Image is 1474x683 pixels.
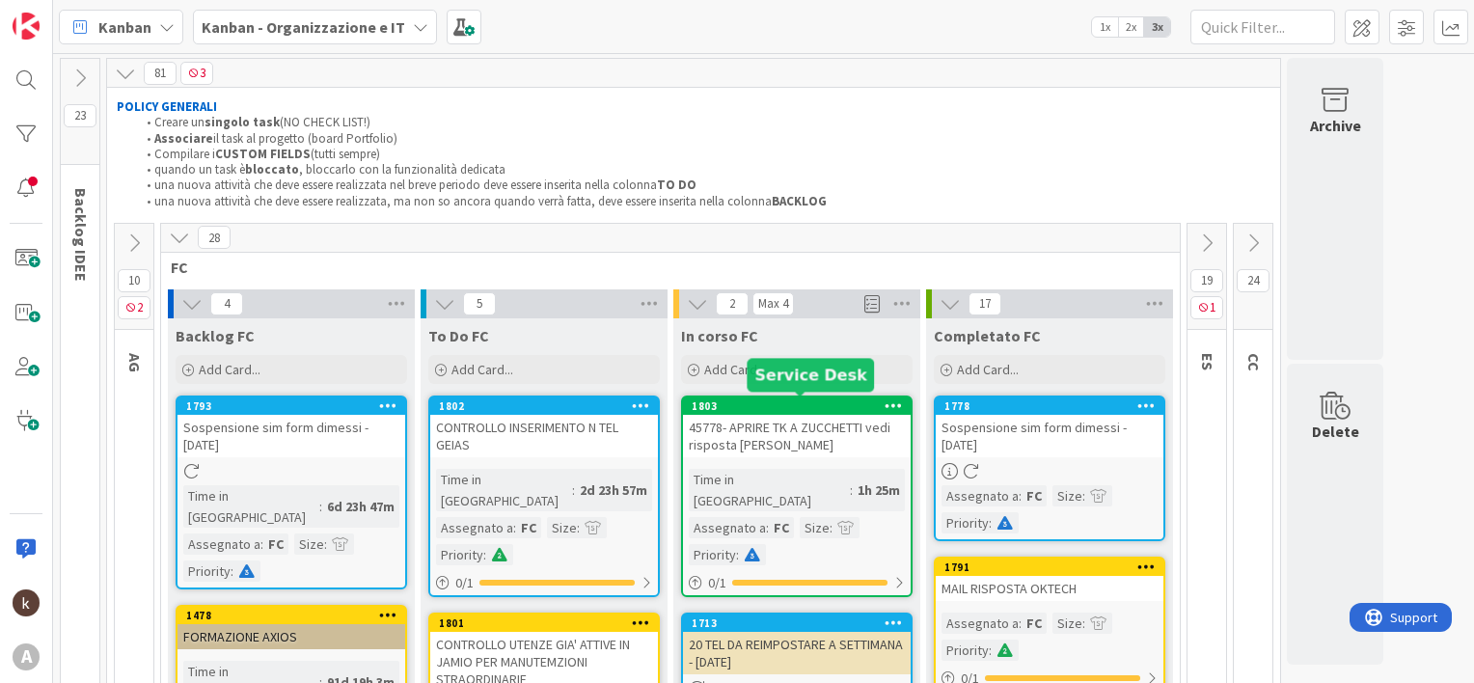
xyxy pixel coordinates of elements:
[1190,296,1223,319] span: 1
[850,479,853,501] span: :
[186,609,405,622] div: 1478
[1019,485,1022,506] span: :
[516,517,541,538] div: FC
[436,469,572,511] div: Time in [GEOGRAPHIC_DATA]
[451,361,513,378] span: Add Card...
[186,399,405,413] div: 1793
[513,517,516,538] span: :
[692,399,911,413] div: 1803
[136,115,1271,130] li: Creare un (NO CHECK LIST!)
[689,544,736,565] div: Priority
[231,560,233,582] span: :
[1082,613,1085,634] span: :
[736,544,739,565] span: :
[942,640,989,661] div: Priority
[294,533,324,555] div: Size
[1082,485,1085,506] span: :
[430,415,658,457] div: CONTROLLO INSERIMENTO N TEL GEIAS
[1022,613,1047,634] div: FC
[199,361,260,378] span: Add Card...
[754,366,866,384] h5: Service Desk
[692,616,911,630] div: 1713
[483,544,486,565] span: :
[136,162,1271,178] li: quando un task è , bloccarlo con la funzionalità dedicata
[183,560,231,582] div: Priority
[136,147,1271,162] li: Compilare i (tutti sempre)
[936,415,1163,457] div: Sospensione sim form dimessi - [DATE]
[1244,353,1264,371] span: CC
[117,98,217,115] strong: POLICY GENERALI
[683,415,911,457] div: 45778- APRIRE TK A ZUCCHETTI vedi risposta [PERSON_NAME]
[177,607,405,649] div: 1478FORMAZIONE AXIOS
[683,615,911,674] div: 171320 TEL DA REIMPOSTARE A SETTIMANA - [DATE]
[766,517,769,538] span: :
[136,194,1271,209] li: una nuova attività che deve essere realizzata, ma non so ancora quando verrà fatta, deve essere i...
[681,326,758,345] span: In corso FC
[13,643,40,670] div: A
[136,178,1271,193] li: una nuova attività che deve essere realizzata nel breve periodo deve essere inserita nella colonna
[769,517,794,538] div: FC
[205,114,280,130] strong: singolo task
[210,292,243,315] span: 4
[681,396,913,597] a: 180345778- APRIRE TK A ZUCCHETTI vedi risposta [PERSON_NAME]Time in [GEOGRAPHIC_DATA]:1h 25mAsseg...
[428,396,660,597] a: 1802CONTROLLO INSERIMENTO N TEL GEIASTime in [GEOGRAPHIC_DATA]:2d 23h 57mAssegnato a:FCSize:Prior...
[1019,613,1022,634] span: :
[942,613,1019,634] div: Assegnato a
[136,131,1271,147] li: il task al progetto (board Portfolio)
[177,397,405,457] div: 1793Sospensione sim form dimessi - [DATE]
[144,62,177,85] span: 81
[1052,613,1082,634] div: Size
[936,559,1163,601] div: 1791MAIL RISPOSTA OKTECH
[177,607,405,624] div: 1478
[215,146,311,162] strong: CUSTOM FIELDS
[154,130,213,147] strong: Associare
[1092,17,1118,37] span: 1x
[455,573,474,593] span: 0 / 1
[572,479,575,501] span: :
[683,632,911,674] div: 20 TEL DA REIMPOSTARE A SETTIMANA - [DATE]
[1312,420,1359,443] div: Delete
[13,13,40,40] img: Visit kanbanzone.com
[772,193,827,209] strong: BACKLOG
[263,533,288,555] div: FC
[439,616,658,630] div: 1801
[202,17,405,37] b: Kanban - Organizzazione e IT
[177,624,405,649] div: FORMAZIONE AXIOS
[463,292,496,315] span: 5
[41,3,88,26] span: Support
[428,326,489,345] span: To Do FC
[1052,485,1082,506] div: Size
[934,396,1165,541] a: 1778Sospensione sim form dimessi - [DATE]Assegnato a:FCSize:Priority:
[430,397,658,457] div: 1802CONTROLLO INSERIMENTO N TEL GEIAS
[177,415,405,457] div: Sospensione sim form dimessi - [DATE]
[800,517,830,538] div: Size
[936,397,1163,457] div: 1778Sospensione sim form dimessi - [DATE]
[260,533,263,555] span: :
[936,576,1163,601] div: MAIL RISPOSTA OKTECH
[708,573,726,593] span: 0 / 1
[704,361,766,378] span: Add Card...
[13,589,40,616] img: kh
[439,399,658,413] div: 1802
[176,396,407,589] a: 1793Sospensione sim form dimessi - [DATE]Time in [GEOGRAPHIC_DATA]:6d 23h 47mAssegnato a:FCSize:P...
[716,292,749,315] span: 2
[989,640,992,661] span: :
[936,559,1163,576] div: 1791
[180,62,213,85] span: 3
[934,326,1041,345] span: Completato FC
[942,512,989,533] div: Priority
[683,397,911,415] div: 1803
[430,615,658,632] div: 1801
[118,269,150,292] span: 10
[183,485,319,528] div: Time in [GEOGRAPHIC_DATA]
[319,496,322,517] span: :
[1118,17,1144,37] span: 2x
[1190,269,1223,292] span: 19
[577,517,580,538] span: :
[689,469,850,511] div: Time in [GEOGRAPHIC_DATA]
[547,517,577,538] div: Size
[1198,353,1217,370] span: ES
[657,177,696,193] strong: TO DO
[830,517,833,538] span: :
[98,15,151,39] span: Kanban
